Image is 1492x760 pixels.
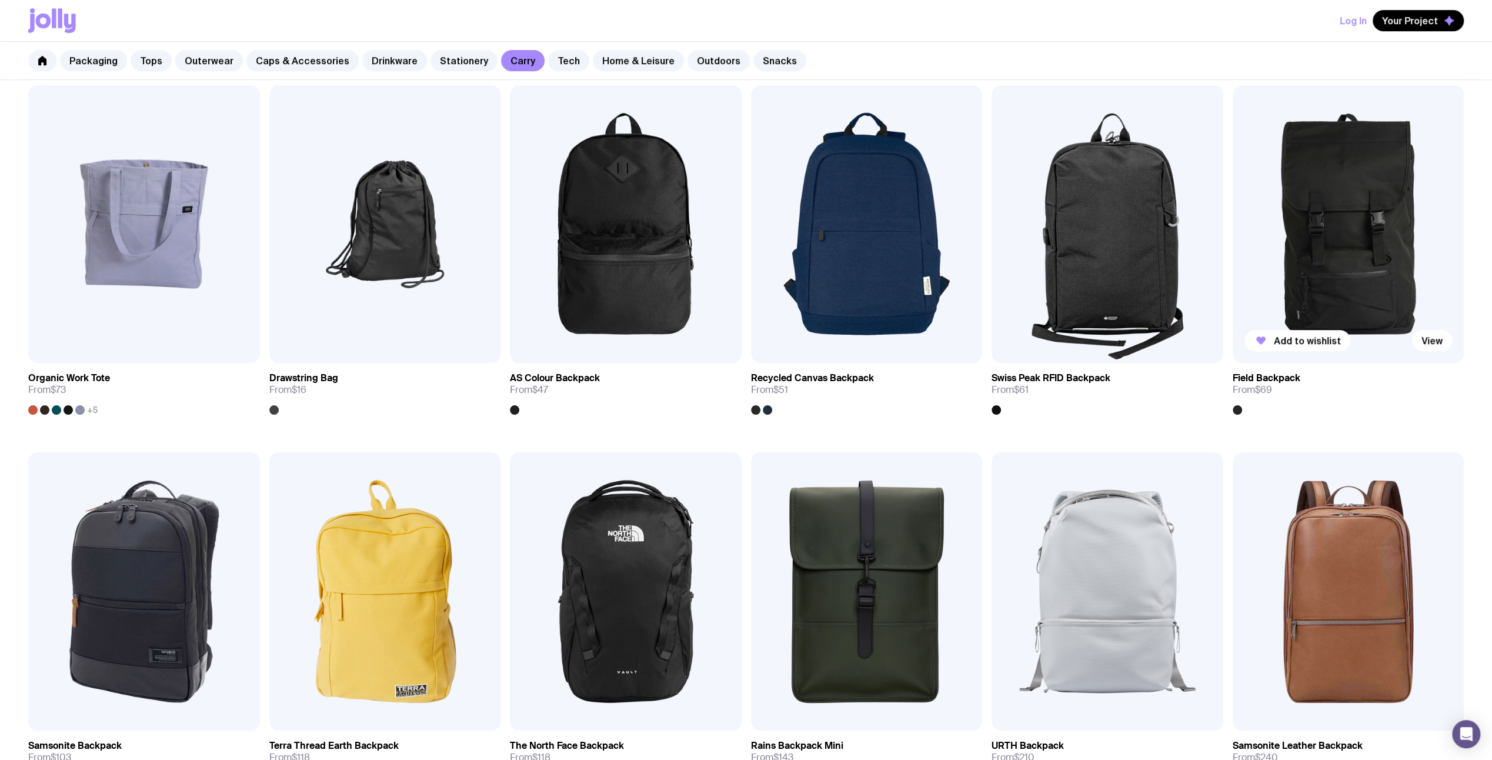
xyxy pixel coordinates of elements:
[773,384,788,396] span: $51
[510,363,742,415] a: AS Colour BackpackFrom$47
[362,50,427,71] a: Drinkware
[1233,384,1272,396] span: From
[246,50,359,71] a: Caps & Accessories
[510,384,548,396] span: From
[510,740,624,752] h3: The North Face Backpack
[992,363,1223,415] a: Swiss Peak RFID BackpackFrom$61
[87,405,98,415] span: +5
[1233,372,1300,384] h3: Field Backpack
[269,740,399,752] h3: Terra Thread Earth Backpack
[1452,720,1480,748] div: Open Intercom Messenger
[751,372,874,384] h3: Recycled Canvas Backpack
[1233,740,1363,752] h3: Samsonite Leather Backpack
[1340,10,1367,31] button: Log In
[430,50,498,71] a: Stationery
[1233,363,1464,415] a: Field BackpackFrom$69
[687,50,750,71] a: Outdoors
[51,384,66,396] span: $73
[28,384,66,396] span: From
[753,50,806,71] a: Snacks
[175,50,243,71] a: Outerwear
[992,384,1029,396] span: From
[60,50,127,71] a: Packaging
[992,372,1110,384] h3: Swiss Peak RFID Backpack
[1255,384,1272,396] span: $69
[992,740,1064,752] h3: URTH Backpack
[269,372,338,384] h3: Drawstring Bag
[751,740,843,752] h3: Rains Backpack Mini
[751,363,983,415] a: Recycled Canvas BackpackFrom$51
[28,372,110,384] h3: Organic Work Tote
[269,363,501,415] a: Drawstring BagFrom$16
[1274,335,1341,346] span: Add to wishlist
[548,50,589,71] a: Tech
[1014,384,1029,396] span: $61
[510,372,600,384] h3: AS Colour Backpack
[1382,15,1438,26] span: Your Project
[1412,330,1452,351] a: View
[28,363,260,415] a: Organic Work ToteFrom$73+5
[1244,330,1350,351] button: Add to wishlist
[532,384,548,396] span: $47
[501,50,545,71] a: Carry
[28,740,122,752] h3: Samsonite Backpack
[269,384,306,396] span: From
[593,50,684,71] a: Home & Leisure
[751,384,788,396] span: From
[131,50,172,71] a: Tops
[1373,10,1464,31] button: Your Project
[292,384,306,396] span: $16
